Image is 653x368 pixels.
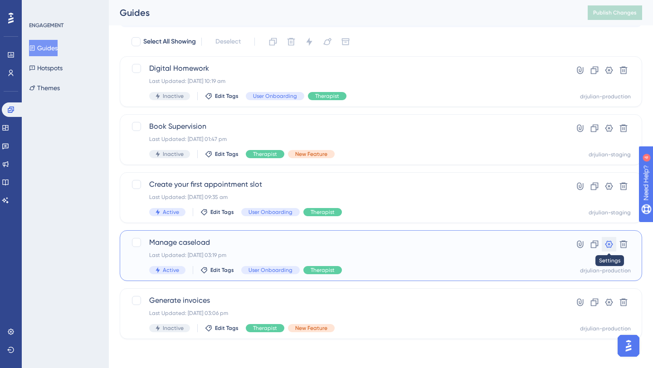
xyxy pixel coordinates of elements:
span: Select All Showing [143,36,196,47]
button: Edit Tags [200,266,234,274]
span: Manage caseload [149,237,540,248]
button: Guides [29,40,58,56]
div: Last Updated: [DATE] 09:35 am [149,194,540,201]
span: Active [163,208,179,216]
span: Edit Tags [215,324,239,332]
div: Last Updated: [DATE] 10:19 am [149,77,540,85]
button: Publish Changes [588,5,642,20]
span: User Onboarding [249,208,292,216]
span: Inactive [163,324,184,332]
span: Therapist [315,92,339,100]
span: Publish Changes [593,9,637,16]
span: Deselect [215,36,241,47]
button: Deselect [207,34,249,50]
button: Themes [29,80,60,96]
span: New Feature [295,150,327,158]
span: Edit Tags [210,208,234,216]
span: Therapist [311,208,335,216]
span: Generate invoices [149,295,540,306]
button: Edit Tags [205,324,239,332]
button: Edit Tags [205,150,239,158]
span: Inactive [163,150,184,158]
div: ENGAGEMENT [29,22,63,29]
span: Therapist [253,150,277,158]
span: Inactive [163,92,184,100]
div: drjulian-staging [589,151,631,158]
button: Edit Tags [205,92,239,100]
span: Active [163,266,179,274]
span: Edit Tags [215,92,239,100]
span: Edit Tags [215,150,239,158]
span: New Feature [295,324,327,332]
span: Therapist [253,324,277,332]
span: Need Help? [21,2,57,13]
span: Therapist [311,266,335,274]
div: Last Updated: [DATE] 03:06 pm [149,310,540,317]
button: Hotspots [29,60,63,76]
span: User Onboarding [253,92,297,100]
button: Edit Tags [200,208,234,216]
div: Last Updated: [DATE] 01:47 pm [149,136,540,143]
span: Edit Tags [210,266,234,274]
span: Digital Homework [149,63,540,74]
div: drjulian-production [580,93,631,100]
span: Create your first appointment slot [149,179,540,190]
div: drjulian-production [580,267,631,274]
div: 4 [63,5,66,12]
span: User Onboarding [249,266,292,274]
div: drjulian-staging [589,209,631,216]
span: Book Supervision [149,121,540,132]
div: Guides [120,6,565,19]
div: drjulian-production [580,325,631,332]
iframe: UserGuiding AI Assistant Launcher [615,332,642,359]
div: Last Updated: [DATE] 03:19 pm [149,252,540,259]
